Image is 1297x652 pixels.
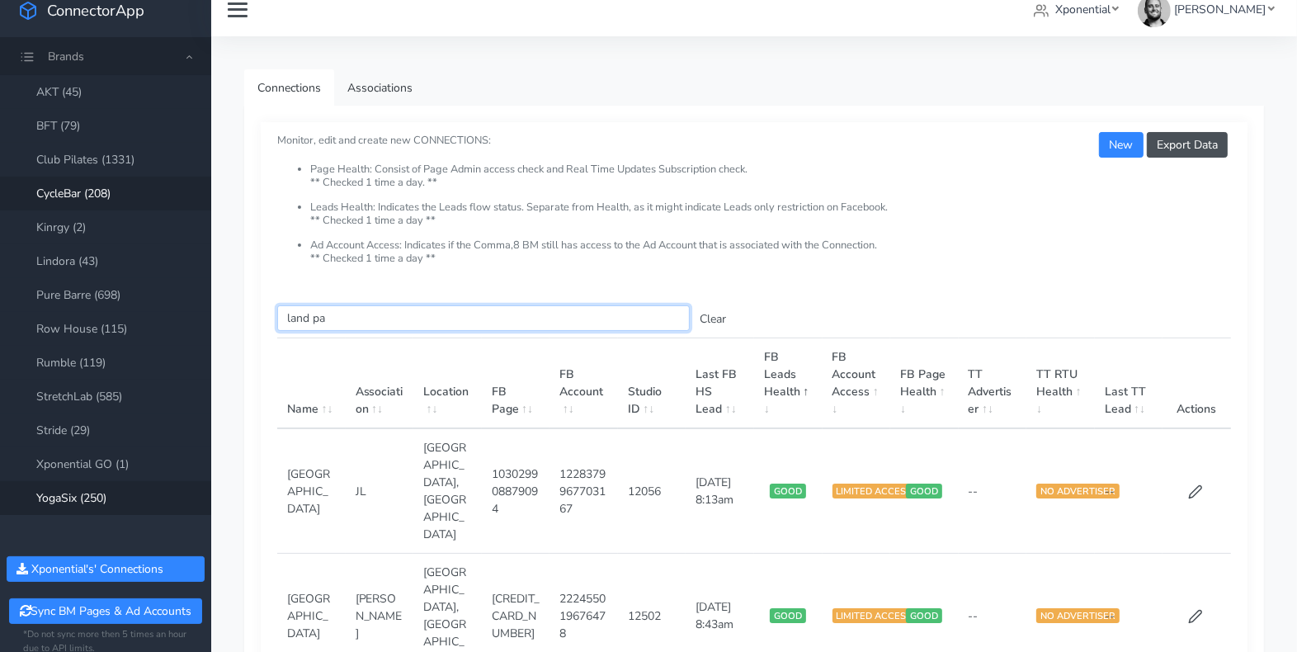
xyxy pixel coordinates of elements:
[959,338,1027,429] th: TT Advertiser
[482,428,550,554] td: 103029908879094
[832,484,917,498] span: LIMITED ACCESS
[277,120,1231,265] small: Monitor, edit and create new CONNECTIONS:
[413,428,482,554] td: [GEOGRAPHIC_DATA],[GEOGRAPHIC_DATA]
[1055,2,1111,17] span: Xponential
[346,338,414,429] th: Association
[1036,608,1120,623] span: NO ADVERTISER
[770,608,806,623] span: GOOD
[1099,132,1143,158] button: New
[618,428,686,554] td: 12056
[9,598,201,624] button: Sync BM Pages & Ad Accounts
[549,338,618,429] th: FB Account
[48,49,84,64] span: Brands
[906,608,942,623] span: GOOD
[1163,338,1231,429] th: Actions
[482,338,550,429] th: FB Page
[310,239,1231,265] li: Ad Account Access: Indicates if the Comma,8 BM still has access to the Ad Account that is associa...
[906,484,942,498] span: GOOD
[277,305,690,331] input: enter text you want to search
[277,338,346,429] th: Name
[310,163,1231,201] li: Page Health: Consist of Page Admin access check and Real Time Updates Subscription check. ** Chec...
[690,306,736,332] button: Clear
[832,608,917,623] span: LIMITED ACCESS
[1147,132,1228,158] button: Export Data
[346,428,414,554] td: JL
[334,69,426,106] a: Associations
[1174,2,1266,17] span: [PERSON_NAME]
[1026,338,1095,429] th: TT RTU Health
[686,338,754,429] th: Last FB HS Lead
[890,338,959,429] th: FB Page Health
[1095,338,1163,429] th: Last TT Lead
[770,484,806,498] span: GOOD
[1036,484,1120,498] span: NO ADVERTISER
[549,428,618,554] td: 1228379967703167
[244,69,334,106] a: Connections
[7,556,205,582] button: Xponential's' Connections
[959,428,1027,554] td: --
[310,201,1231,239] li: Leads Health: Indicates the Leads flow status. Separate from Health, as it might indicate Leads o...
[413,338,482,429] th: Location
[823,338,891,429] th: FB Account Access
[1095,428,1163,554] td: --
[686,428,754,554] td: [DATE] 8:13am
[277,428,346,554] td: [GEOGRAPHIC_DATA]
[754,338,823,429] th: FB Leads Health
[618,338,686,429] th: Studio ID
